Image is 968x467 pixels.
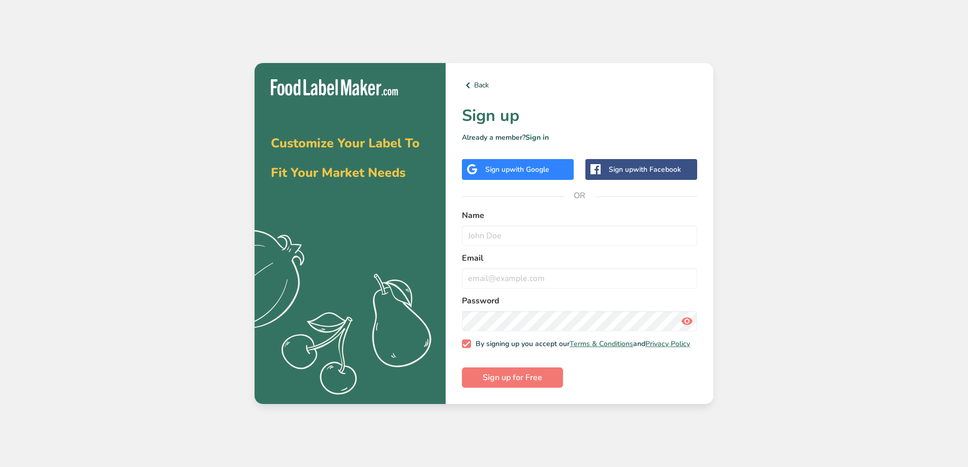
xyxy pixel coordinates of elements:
input: John Doe [462,226,697,246]
span: Sign up for Free [483,371,542,384]
label: Name [462,209,697,222]
h1: Sign up [462,104,697,128]
span: with Google [510,165,549,174]
span: Customize Your Label To Fit Your Market Needs [271,135,420,181]
a: Sign in [525,133,549,142]
p: Already a member? [462,132,697,143]
div: Sign up [485,164,549,175]
img: Food Label Maker [271,79,398,96]
a: Privacy Policy [645,339,690,349]
a: Back [462,79,697,91]
input: email@example.com [462,268,697,289]
span: OR [565,180,595,211]
span: with Facebook [633,165,681,174]
label: Email [462,252,697,264]
button: Sign up for Free [462,367,563,388]
label: Password [462,295,697,307]
div: Sign up [609,164,681,175]
span: By signing up you accept our and [471,339,691,349]
a: Terms & Conditions [570,339,633,349]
